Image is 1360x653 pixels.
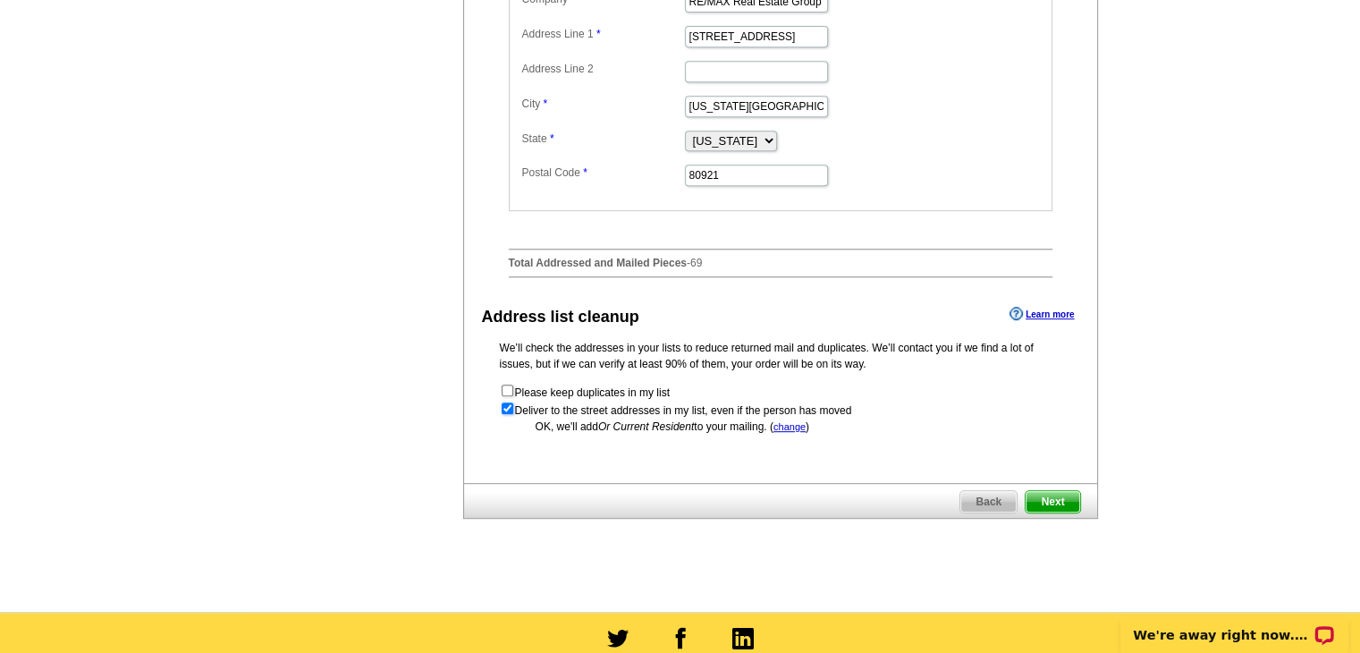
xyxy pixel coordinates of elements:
[500,383,1061,419] form: Please keep duplicates in my list Deliver to the street addresses in my list, even if the person ...
[509,257,687,269] strong: Total Addressed and Mailed Pieces
[522,165,683,181] label: Postal Code
[690,257,702,269] span: 69
[482,305,639,329] div: Address list cleanup
[522,131,683,147] label: State
[598,420,694,433] span: Or Current Resident
[500,419,1061,435] div: OK, we'll add to your mailing. ( )
[1026,491,1079,513] span: Next
[522,96,683,112] label: City
[960,491,1017,513] span: Back
[522,61,683,77] label: Address Line 2
[1009,307,1074,321] a: Learn more
[773,421,806,432] a: change
[959,490,1018,513] a: Back
[500,340,1061,372] p: We’ll check the addresses in your lists to reduce returned mail and duplicates. We’ll contact you...
[1109,597,1360,653] iframe: LiveChat chat widget
[522,26,683,42] label: Address Line 1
